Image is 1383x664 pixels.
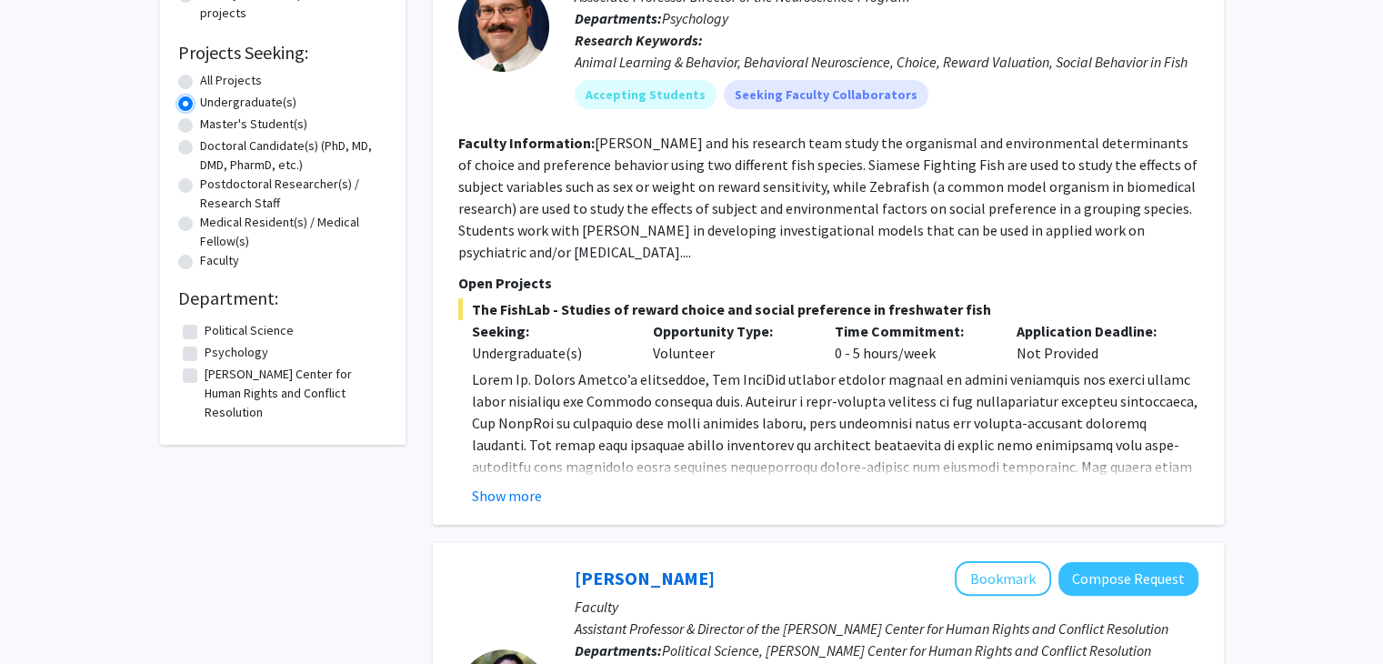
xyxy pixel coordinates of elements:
[1003,320,1185,364] div: Not Provided
[1058,562,1198,596] button: Compose Request to Francesca Parente
[200,71,262,90] label: All Projects
[575,9,662,27] b: Departments:
[472,485,542,507] button: Show more
[821,320,1003,364] div: 0 - 5 hours/week
[200,213,387,251] label: Medical Resident(s) / Medical Fellow(s)
[724,80,928,109] mat-chip: Seeking Faculty Collaborators
[205,365,383,422] label: [PERSON_NAME] Center for Human Rights and Conflict Resolution
[653,320,807,342] p: Opportunity Type:
[1017,320,1171,342] p: Application Deadline:
[200,93,296,112] label: Undergraduate(s)
[178,287,387,309] h2: Department:
[200,136,387,175] label: Doctoral Candidate(s) (PhD, MD, DMD, PharmD, etc.)
[458,134,1198,261] fg-read-more: [PERSON_NAME] and his research team study the organismal and environmental determinants of choice...
[575,567,715,589] a: [PERSON_NAME]
[178,42,387,64] h2: Projects Seeking:
[575,31,703,49] b: Research Keywords:
[662,641,1151,659] span: Political Science, [PERSON_NAME] Center for Human Rights and Conflict Resolution
[14,582,77,650] iframe: Chat
[472,320,626,342] p: Seeking:
[575,618,1198,639] p: Assistant Professor & Director of the [PERSON_NAME] Center for Human Rights and Conflict Resolution
[955,561,1051,596] button: Add Francesca Parente to Bookmarks
[458,134,595,152] b: Faculty Information:
[458,272,1198,294] p: Open Projects
[575,641,662,659] b: Departments:
[662,9,728,27] span: Psychology
[639,320,821,364] div: Volunteer
[205,321,294,340] label: Political Science
[205,343,268,362] label: Psychology
[575,51,1198,73] div: Animal Learning & Behavior, Behavioral Neuroscience, Choice, Reward Valuation, Social Behavior in...
[575,80,717,109] mat-chip: Accepting Students
[200,175,387,213] label: Postdoctoral Researcher(s) / Research Staff
[200,115,307,134] label: Master's Student(s)
[200,251,239,270] label: Faculty
[575,596,1198,618] p: Faculty
[458,298,1198,320] span: The FishLab - Studies of reward choice and social preference in freshwater fish
[472,342,626,364] div: Undergraduate(s)
[835,320,989,342] p: Time Commitment:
